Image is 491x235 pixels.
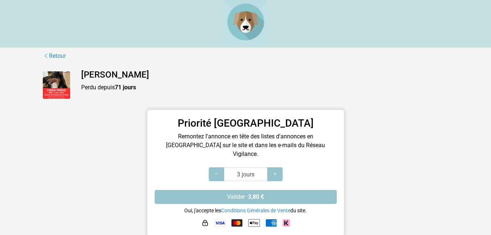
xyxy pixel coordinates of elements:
[248,193,264,200] strong: 3,80 €
[155,117,337,130] h3: Priorité [GEOGRAPHIC_DATA]
[155,132,337,158] p: Remontez l'annonce en tête des listes d'annonces en [GEOGRAPHIC_DATA] sur le site et dans les e-m...
[115,84,136,91] strong: 71 jours
[231,219,242,227] img: Mastercard
[248,217,260,229] img: Apple Pay
[155,190,337,204] button: Valider ·3,80 €
[201,219,209,227] img: HTTPS : paiement sécurisé
[215,219,226,227] img: Visa
[81,83,449,92] p: Perdu depuis
[184,208,307,213] small: Oui, j'accepte les du site.
[221,208,290,213] a: Conditions Générales de Vente
[43,51,66,61] a: Retour
[283,219,290,227] img: Klarna
[81,70,449,80] h4: [PERSON_NAME]
[266,219,277,227] img: American Express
